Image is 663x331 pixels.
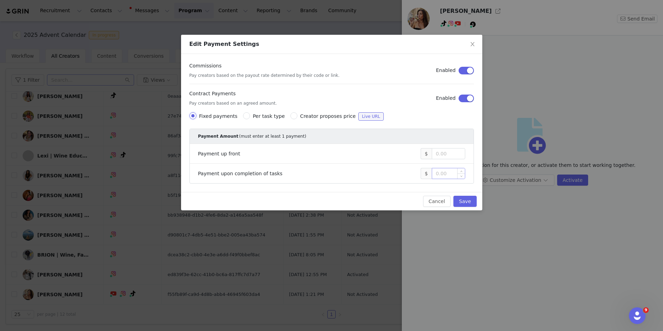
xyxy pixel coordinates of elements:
i: icon: down [460,175,462,178]
span: $ [421,168,432,179]
div: Payment upon completion of tasks [198,170,421,177]
i: icon: close [470,41,475,47]
iframe: Intercom live chat [629,307,646,324]
span: Per task type [253,113,285,119]
span: Decrease Value [458,173,465,179]
span: Edit Payment Settings [189,41,259,47]
h5: Pay creators based on the payout rate determined by their code or link. [189,72,340,79]
span: Increase Value [458,168,465,173]
span: Live URL [358,112,383,121]
span: $ [421,148,432,159]
h5: Pay creators based on an agreed amount. [189,100,277,106]
h4: Contract Payments [189,90,277,97]
h4: Enabled [436,67,456,74]
button: Close [463,35,482,54]
input: 0.00 [432,148,465,159]
i: icon: up [460,170,462,172]
span: Creator proposes price [300,113,356,119]
h4: Commissions [189,62,340,70]
span: 9 [643,307,649,313]
span: Fixed payments [199,113,237,119]
input: 0.00 [432,168,465,179]
button: Save [453,196,476,207]
h4: Enabled [436,95,456,102]
div: (must enter at least 1 payment) [239,133,306,139]
div: Payment up front [198,150,421,158]
button: Cancel [423,196,451,207]
div: Payment Amount [198,133,239,139]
